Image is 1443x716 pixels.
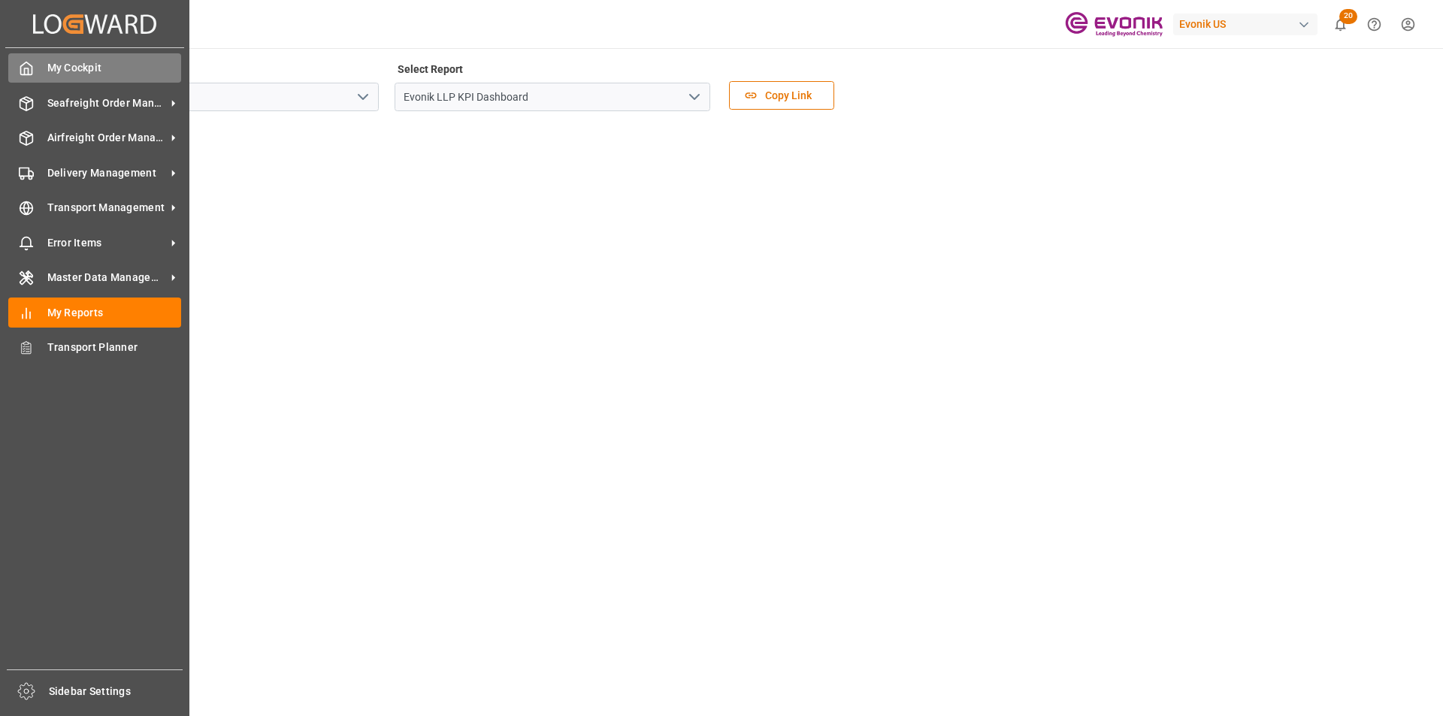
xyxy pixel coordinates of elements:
[47,235,166,251] span: Error Items
[1173,14,1317,35] div: Evonik US
[49,684,183,699] span: Sidebar Settings
[1065,11,1163,38] img: Evonik-brand-mark-Deep-Purple-RGB.jpeg_1700498283.jpeg
[8,53,181,83] a: My Cockpit
[1324,8,1357,41] button: show 20 new notifications
[47,95,166,111] span: Seafreight Order Management
[1173,10,1324,38] button: Evonik US
[395,59,465,80] label: Select Report
[8,298,181,327] a: My Reports
[395,83,710,111] input: Type to search/select
[8,333,181,362] a: Transport Planner
[682,86,705,109] button: open menu
[47,130,166,146] span: Airfreight Order Management
[47,340,182,355] span: Transport Planner
[729,81,834,110] button: Copy Link
[47,60,182,76] span: My Cockpit
[47,165,166,181] span: Delivery Management
[1339,9,1357,24] span: 20
[351,86,374,109] button: open menu
[63,83,379,111] input: Type to search/select
[758,88,819,104] span: Copy Link
[47,270,166,285] span: Master Data Management
[47,305,182,321] span: My Reports
[47,200,166,216] span: Transport Management
[1357,8,1391,41] button: Help Center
